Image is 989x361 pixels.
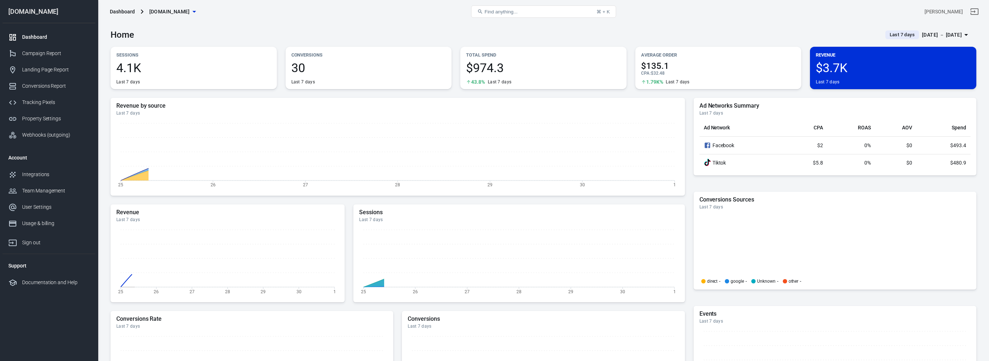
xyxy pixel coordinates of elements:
[887,31,918,38] span: Last 7 days
[471,5,616,18] button: Find anything...⌘ + K
[707,279,718,283] p: direct
[817,142,823,148] span: $2
[673,182,676,187] tspan: 1
[745,279,747,283] span: -
[22,50,90,57] div: Campaign Report
[3,166,95,183] a: Integrations
[3,111,95,127] a: Property Settings
[699,102,971,109] h5: Ad Networks Summary
[704,159,711,167] div: TikTok Ads
[699,119,786,137] th: Ad Network
[225,289,230,294] tspan: 28
[580,182,585,187] tspan: 30
[3,232,95,251] a: Sign out
[880,29,976,41] button: Last 7 days[DATE] － [DATE]
[154,289,159,294] tspan: 26
[111,30,134,40] h3: Home
[516,289,521,294] tspan: 28
[704,141,711,150] svg: Facebook Ads
[359,217,679,223] div: Last 7 days
[190,289,195,294] tspan: 27
[3,94,95,111] a: Tracking Pixels
[651,71,665,76] span: $32.48
[22,220,90,227] div: Usage & billing
[395,182,400,187] tspan: 28
[261,289,266,294] tspan: 29
[22,66,90,74] div: Landing Page Report
[922,30,962,40] div: [DATE] － [DATE]
[471,79,485,84] span: 43.8%
[118,182,123,187] tspan: 25
[786,119,827,137] th: CPA
[22,187,90,195] div: Team Management
[789,279,799,283] p: other
[827,119,875,137] th: ROAS
[704,141,782,150] div: Facebook
[211,182,216,187] tspan: 26
[864,160,871,166] span: 0%
[699,204,971,210] div: Last 7 days
[641,71,651,76] span: CPA :
[950,160,966,166] span: $480.9
[22,279,90,286] div: Documentation and Help
[568,289,573,294] tspan: 29
[22,99,90,106] div: Tracking Pixels
[917,119,971,137] th: Spend
[800,279,801,283] span: -
[3,78,95,94] a: Conversions Report
[116,102,679,109] h5: Revenue by source
[465,289,470,294] tspan: 27
[116,209,339,216] h5: Revenue
[359,209,679,216] h5: Sessions
[950,142,966,148] span: $493.4
[485,9,518,14] span: Find anything...
[22,203,90,211] div: User Settings
[466,62,621,74] span: $974.3
[291,79,315,85] div: Last 7 days
[22,33,90,41] div: Dashboard
[906,142,912,148] span: $0
[816,51,971,59] p: Revenue
[488,79,511,85] div: Last 7 days
[116,79,140,85] div: Last 7 days
[408,323,679,329] div: Last 7 days
[924,8,963,16] div: Account id: BhKL7z2o
[116,51,271,59] p: Sessions
[3,62,95,78] a: Landing Page Report
[22,82,90,90] div: Conversions Report
[22,115,90,123] div: Property Settings
[3,183,95,199] a: Team Management
[116,110,679,116] div: Last 7 days
[116,62,271,74] span: 4.1K
[731,279,744,283] p: google
[487,182,493,187] tspan: 29
[303,182,308,187] tspan: 27
[641,62,796,70] span: $135.1
[597,9,610,14] div: ⌘ + K
[777,279,778,283] span: -
[813,160,823,166] span: $5.8
[296,289,302,294] tspan: 30
[699,110,971,116] div: Last 7 days
[22,171,90,178] div: Integrations
[816,62,971,74] span: $3.7K
[291,51,446,59] p: Conversions
[757,279,776,283] p: Unknown
[666,79,689,85] div: Last 7 days
[291,62,446,74] span: 30
[699,310,971,318] h5: Events
[3,29,95,45] a: Dashboard
[704,159,782,167] div: Tiktok
[149,7,190,16] span: omegaindexer.com
[116,217,339,223] div: Last 7 days
[673,289,676,294] tspan: 1
[3,127,95,143] a: Webhooks (outgoing)
[413,289,418,294] tspan: 26
[3,257,95,274] li: Support
[816,79,839,85] div: Last 7 days
[3,199,95,215] a: User Settings
[408,315,679,323] h5: Conversions
[875,119,917,137] th: AOV
[116,323,387,329] div: Last 7 days
[646,79,663,84] span: 1.79K%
